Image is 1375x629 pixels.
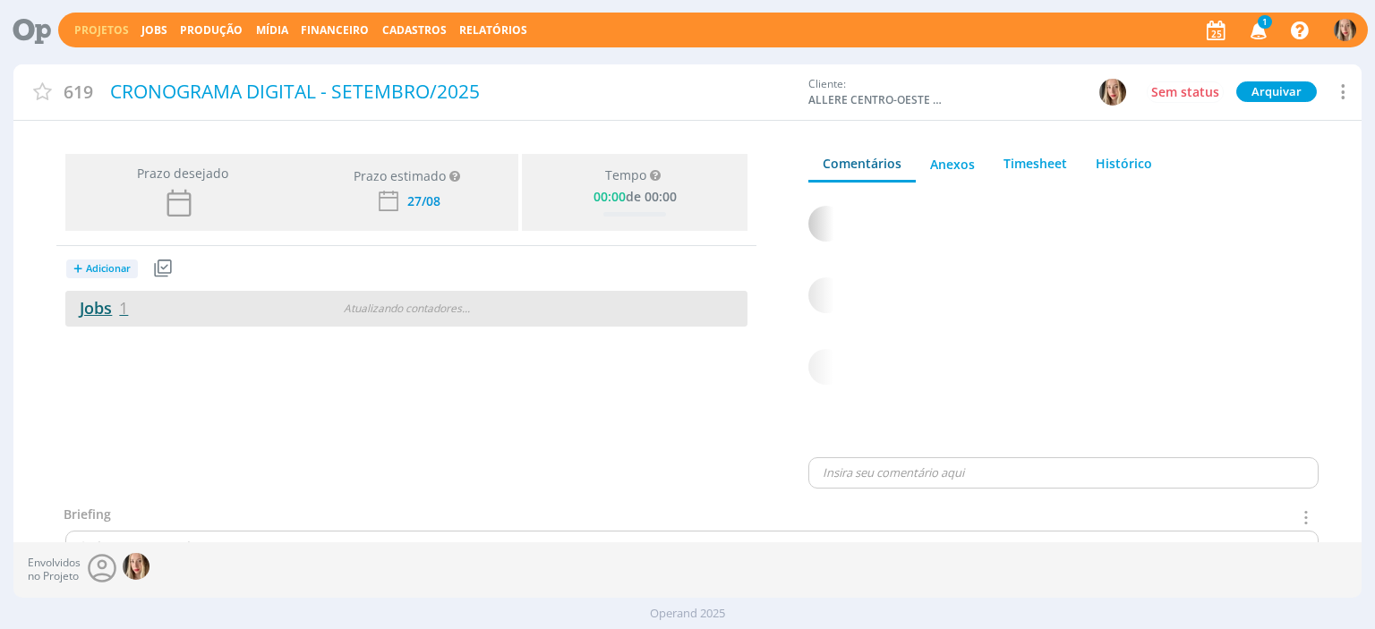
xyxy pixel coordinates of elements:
[462,301,465,316] span: .
[74,22,129,38] a: Projetos
[808,147,916,183] a: Comentários
[119,297,128,319] span: 1
[64,505,111,531] div: Briefing
[454,23,533,38] button: Relatórios
[64,79,93,105] span: 619
[69,23,134,38] button: Projetos
[1151,83,1219,100] span: Sem status
[1236,81,1317,102] button: Arquivar
[1147,81,1224,103] button: Sem status
[1239,14,1276,47] button: 1
[808,76,1127,108] div: Cliente:
[86,263,131,275] span: Adicionar
[141,22,167,38] a: Jobs
[1081,147,1166,180] a: Histórico
[180,22,243,38] a: Produção
[104,72,800,113] div: CRONOGRAMA DIGITAL - SETEMBRO/2025
[65,291,747,327] a: Jobs1Atualizando contadores...
[65,297,128,319] a: Jobs
[1098,78,1127,106] button: T
[377,23,452,38] button: Cadastros
[989,147,1081,180] a: Timesheet
[1333,14,1357,46] button: T
[256,22,288,38] a: Mídia
[354,166,446,185] div: Prazo estimado
[136,23,173,38] button: Jobs
[297,301,516,317] div: Atualizando contadores
[123,553,149,580] img: T
[808,92,943,108] span: ALLERE CENTRO-OESTE COMERCIO DE DISPOSITIVOS MEDICOS IMPLANTAVEIS LTDA
[251,23,294,38] button: Mídia
[594,188,626,205] span: 00:00
[301,22,369,38] a: Financeiro
[28,557,81,582] span: Envolvidos no Projeto
[407,195,440,208] div: 27/08
[73,259,82,278] span: +
[605,168,646,183] span: Tempo
[465,301,467,316] span: .
[175,23,248,38] button: Produção
[459,22,527,38] a: Relatórios
[66,259,138,278] button: +Adicionar
[65,253,149,285] button: +Adicionar
[295,23,374,38] button: Financeiro
[130,164,228,183] span: Prazo desejado
[1258,15,1272,29] span: 1
[1099,79,1126,106] img: T
[1334,19,1356,41] img: T
[467,301,470,316] span: .
[382,22,447,38] span: Cadastros
[930,155,975,174] div: Anexos
[594,186,677,205] div: de 00:00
